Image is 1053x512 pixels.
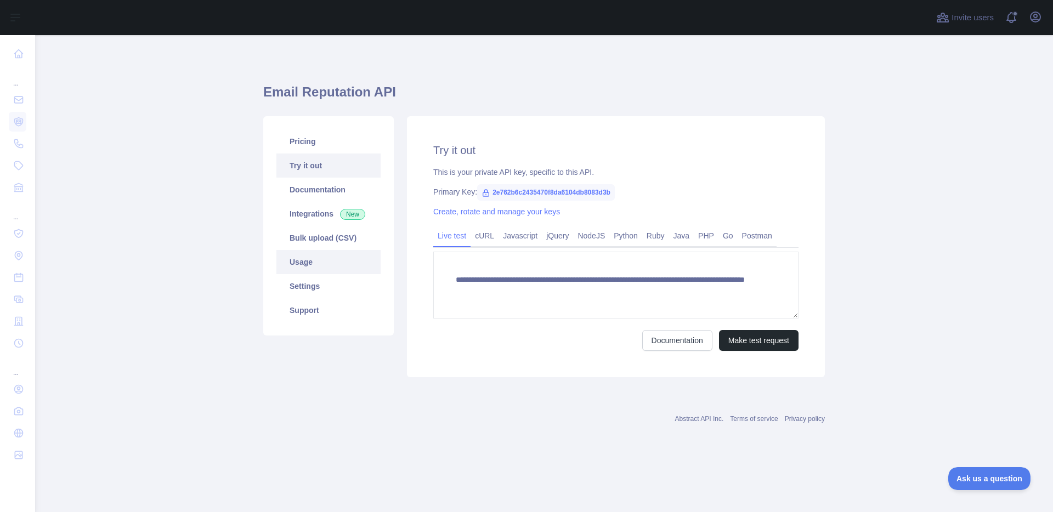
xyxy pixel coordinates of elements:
a: PHP [694,227,718,244]
div: ... [9,66,26,88]
a: Pricing [276,129,381,153]
span: Invite users [952,12,994,24]
a: NodeJS [573,227,609,244]
a: Abstract API Inc. [675,415,724,423]
a: Ruby [642,227,669,244]
a: Documentation [642,330,712,351]
a: Java [669,227,694,244]
div: Primary Key: [433,186,799,197]
a: Terms of service [730,415,778,423]
a: Usage [276,250,381,274]
div: ... [9,355,26,377]
h1: Email Reputation API [263,83,825,110]
a: Go [718,227,738,244]
button: Invite users [934,9,996,26]
a: Privacy policy [785,415,825,423]
span: New [340,209,365,220]
button: Make test request [719,330,799,351]
a: Create, rotate and manage your keys [433,207,560,216]
a: cURL [471,227,499,244]
a: Settings [276,274,381,298]
a: Live test [433,227,471,244]
div: This is your private API key, specific to this API. [433,167,799,178]
span: 2e762b6c2435470f8da6104db8083d3b [477,184,615,201]
a: Postman [738,227,777,244]
a: Documentation [276,178,381,202]
a: jQuery [542,227,573,244]
a: Try it out [276,153,381,178]
h2: Try it out [433,143,799,158]
a: Python [609,227,642,244]
iframe: Toggle Customer Support [948,467,1031,490]
a: Javascript [499,227,542,244]
a: Bulk upload (CSV) [276,226,381,250]
a: Support [276,298,381,322]
div: ... [9,200,26,221]
a: Integrations New [276,202,381,226]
